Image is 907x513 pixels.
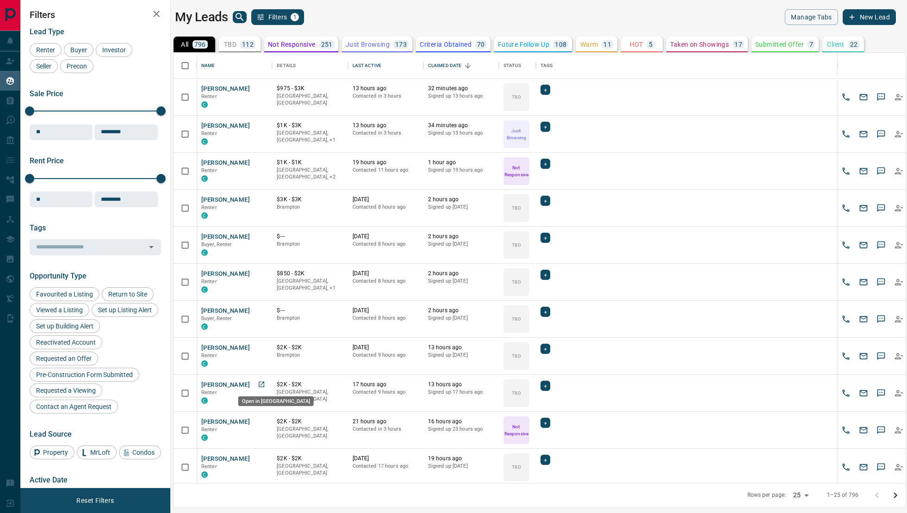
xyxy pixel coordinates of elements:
p: 11 [603,41,611,48]
button: Reallocate [892,164,906,178]
button: Email [857,275,870,289]
button: Reallocate [892,312,906,326]
span: + [544,159,547,168]
button: Email [857,349,870,363]
p: Contacted 9 hours ago [353,352,419,359]
span: Renter [33,46,58,54]
button: Reallocate [892,127,906,141]
div: Tags [540,53,553,79]
div: Contact an Agent Request [30,400,118,414]
p: 70 [477,41,485,48]
p: Future Follow Up [498,41,549,48]
div: + [540,233,550,243]
button: Sort [461,59,474,72]
div: condos.ca [201,101,208,108]
div: + [540,344,550,354]
div: condos.ca [201,323,208,330]
svg: Email [859,426,868,435]
svg: Sms [876,241,886,250]
p: Just Browsing [346,41,390,48]
p: Signed up [DATE] [428,315,494,322]
span: Return to Site [105,290,150,298]
p: $850 - $2K [277,270,343,278]
span: Tags [30,223,46,232]
span: Renter [201,167,217,173]
svg: Reallocate [894,315,903,324]
button: [PERSON_NAME] [201,85,250,93]
p: 17 hours ago [353,381,419,389]
button: SMS [874,423,888,437]
div: condos.ca [201,360,208,367]
button: SMS [874,312,888,326]
div: + [540,196,550,206]
div: + [540,455,550,465]
span: + [544,233,547,242]
p: 34 minutes ago [428,122,494,130]
a: Open in New Tab [255,378,267,390]
button: SMS [874,238,888,252]
p: 13 hours ago [353,122,419,130]
p: $1K - $1K [277,159,343,167]
div: Condos [119,445,161,459]
div: + [540,85,550,95]
p: Warm [580,41,598,48]
div: Requested a Viewing [30,383,102,397]
span: Set up Listing Alert [95,306,155,314]
button: Call [839,312,853,326]
button: [PERSON_NAME] [201,270,250,278]
button: Email [857,201,870,215]
svg: Sms [876,204,886,213]
p: [DATE] [353,270,419,278]
span: Renter [201,204,217,210]
div: Favourited a Listing [30,287,99,301]
div: Name [201,53,215,79]
p: Criteria Obtained [420,41,472,48]
p: 22 [850,41,858,48]
svg: Email [859,278,868,287]
button: Reallocate [892,349,906,363]
p: TBD [512,241,521,248]
span: Set up Building Alert [33,322,97,330]
button: Email [857,460,870,474]
button: SMS [874,127,888,141]
div: Last Active [353,53,381,79]
p: Contacted in 3 hours [353,93,419,100]
p: 19 hours ago [353,159,419,167]
div: condos.ca [201,397,208,404]
p: Taken on Showings [670,41,729,48]
p: Signed up [DATE] [428,204,494,211]
svg: Sms [876,389,886,398]
button: [PERSON_NAME] [201,307,250,315]
span: Seller [33,62,55,70]
svg: Call [841,204,851,213]
p: [GEOGRAPHIC_DATA], [GEOGRAPHIC_DATA] [277,93,343,107]
p: TBD [224,41,236,48]
div: Details [277,53,296,79]
p: Contacted 9 hours ago [353,389,419,396]
svg: Email [859,352,868,361]
button: Go to next page [886,486,905,505]
button: SMS [874,275,888,289]
p: Brampton [277,204,343,211]
p: TBD [512,352,521,359]
p: Not Responsive [268,41,316,48]
svg: Call [841,241,851,250]
div: condos.ca [201,138,208,145]
svg: Sms [876,167,886,176]
span: Renter [201,426,217,433]
span: + [544,455,547,464]
div: 25 [789,488,812,502]
p: [DATE] [353,344,419,352]
button: Call [839,275,853,289]
button: [PERSON_NAME] [201,122,250,130]
button: search button [233,11,247,23]
span: Reactivated Account [33,339,99,346]
svg: Reallocate [894,241,903,250]
span: Renter [201,278,217,284]
p: 108 [555,41,566,48]
p: 1 hour ago [428,159,494,167]
p: Signed up [DATE] [428,278,494,285]
svg: Email [859,93,868,102]
p: HOT [630,41,643,48]
svg: Sms [876,315,886,324]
